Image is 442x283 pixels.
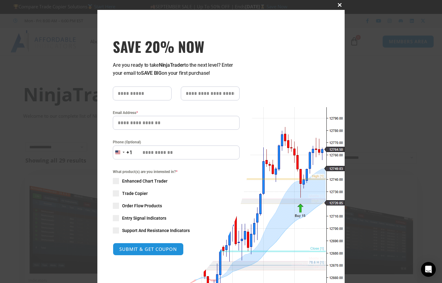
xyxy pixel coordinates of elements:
div: Open Intercom Messenger [421,262,436,277]
label: Phone (Optional) [113,139,240,145]
label: Order Flow Products [113,203,240,209]
div: +1 [126,149,133,157]
span: Enhanced Chart Trader [122,178,168,184]
label: Enhanced Chart Trader [113,178,240,184]
span: Entry Signal Indicators [122,215,166,221]
span: Trade Copier [122,190,148,196]
label: Entry Signal Indicators [113,215,240,221]
p: Are you ready to take to the next level? Enter your email to on your first purchase! [113,61,240,77]
h3: SAVE 20% NOW [113,38,240,55]
label: Support And Resistance Indicators [113,227,240,234]
label: Trade Copier [113,190,240,196]
button: SUBMIT & GET COUPON [113,243,184,256]
span: Order Flow Products [122,203,162,209]
strong: NinjaTrader [159,62,184,68]
strong: SAVE BIG [141,70,162,76]
label: Email Address [113,110,240,116]
span: What product(s) are you interested in? [113,169,240,175]
span: Support And Resistance Indicators [122,227,190,234]
button: Selected country [113,146,133,159]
